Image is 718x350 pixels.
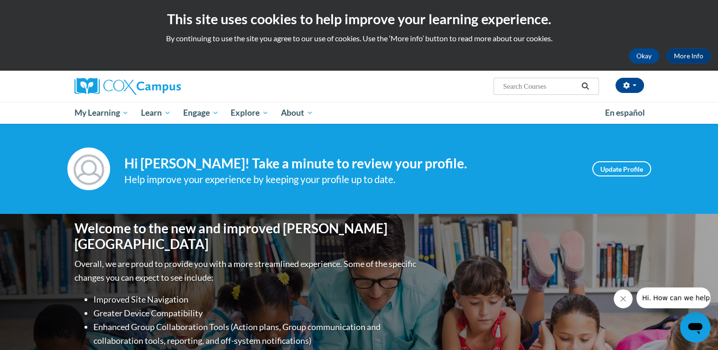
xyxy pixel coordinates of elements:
[224,102,275,124] a: Explore
[75,78,255,95] a: Cox Campus
[275,102,319,124] a: About
[614,289,633,308] iframe: Close message
[599,103,651,123] a: En español
[135,102,177,124] a: Learn
[93,320,419,348] li: Enhanced Group Collaboration Tools (Action plans, Group communication and collaboration tools, re...
[281,107,313,119] span: About
[605,108,645,118] span: En español
[67,147,110,190] img: Profile Image
[74,107,129,119] span: My Learning
[68,102,135,124] a: My Learning
[502,81,578,92] input: Search Courses
[124,172,578,187] div: Help improve your experience by keeping your profile up to date.
[93,293,419,306] li: Improved Site Navigation
[636,287,710,308] iframe: Message from company
[60,102,658,124] div: Main menu
[231,107,269,119] span: Explore
[177,102,225,124] a: Engage
[615,78,644,93] button: Account Settings
[183,107,219,119] span: Engage
[680,312,710,342] iframe: Button to launch messaging window
[578,81,592,92] button: Search
[93,306,419,320] li: Greater Device Compatibility
[75,221,419,252] h1: Welcome to the new and improved [PERSON_NAME][GEOGRAPHIC_DATA]
[75,257,419,285] p: Overall, we are proud to provide you with a more streamlined experience. Some of the specific cha...
[75,78,181,95] img: Cox Campus
[7,9,711,28] h2: This site uses cookies to help improve your learning experience.
[6,7,77,14] span: Hi. How can we help?
[629,48,659,64] button: Okay
[141,107,171,119] span: Learn
[666,48,711,64] a: More Info
[7,33,711,44] p: By continuing to use the site you agree to our use of cookies. Use the ‘More info’ button to read...
[124,156,578,172] h4: Hi [PERSON_NAME]! Take a minute to review your profile.
[592,161,651,176] a: Update Profile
